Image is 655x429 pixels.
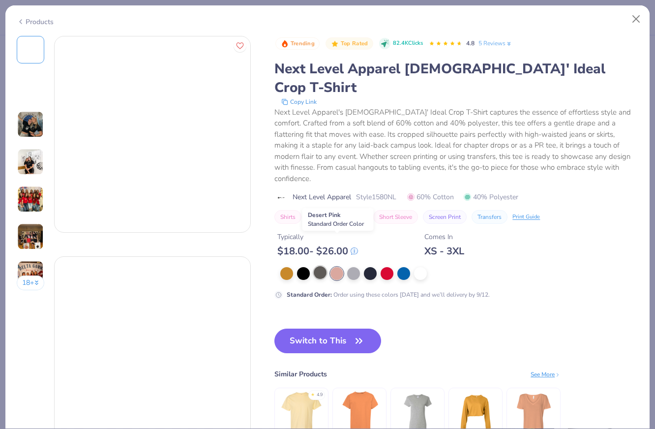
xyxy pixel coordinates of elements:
[17,17,54,27] div: Products
[17,223,44,250] img: User generated content
[17,111,44,138] img: User generated content
[317,392,323,398] div: 4.9
[341,41,368,46] span: Top Rated
[393,39,423,48] span: 82.4K Clicks
[424,245,464,257] div: XS - 3XL
[424,232,464,242] div: Comes In
[234,39,246,52] button: Like
[278,97,320,107] button: copy to clipboard
[466,39,475,47] span: 4.8
[308,220,364,228] span: Standard Order Color
[302,208,374,231] div: Desert Pink
[407,192,454,202] span: 60% Cotton
[17,261,44,287] img: User generated content
[423,210,467,224] button: Screen Print
[627,10,646,29] button: Close
[464,192,518,202] span: 40% Polyester
[293,192,351,202] span: Next Level Apparel
[274,60,638,97] div: Next Level Apparel [DEMOGRAPHIC_DATA]' Ideal Crop T-Shirt
[275,37,320,50] button: Badge Button
[17,186,44,213] img: User generated content
[17,149,44,175] img: User generated content
[274,210,301,224] button: Shirts
[373,210,418,224] button: Short Sleeve
[512,213,540,221] div: Print Guide
[326,37,373,50] button: Badge Button
[331,40,339,48] img: Top Rated sort
[356,192,396,202] span: Style 1580NL
[17,276,45,290] button: 18+
[291,41,315,46] span: Trending
[429,36,462,52] div: 4.8 Stars
[274,329,381,353] button: Switch to This
[274,369,327,379] div: Similar Products
[478,39,512,48] a: 5 Reviews
[274,194,288,202] img: brand logo
[287,290,490,299] div: Order using these colors [DATE] and we’ll delivery by 9/12.
[311,392,315,396] div: ★
[287,291,332,299] strong: Standard Order :
[281,40,289,48] img: Trending sort
[277,245,358,257] div: $ 18.00 - $ 26.00
[531,370,561,379] div: See More
[274,107,638,184] div: Next Level Apparel's [DEMOGRAPHIC_DATA]' Ideal Crop T-Shirt captures the essence of effortless st...
[472,210,507,224] button: Transfers
[277,232,358,242] div: Typically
